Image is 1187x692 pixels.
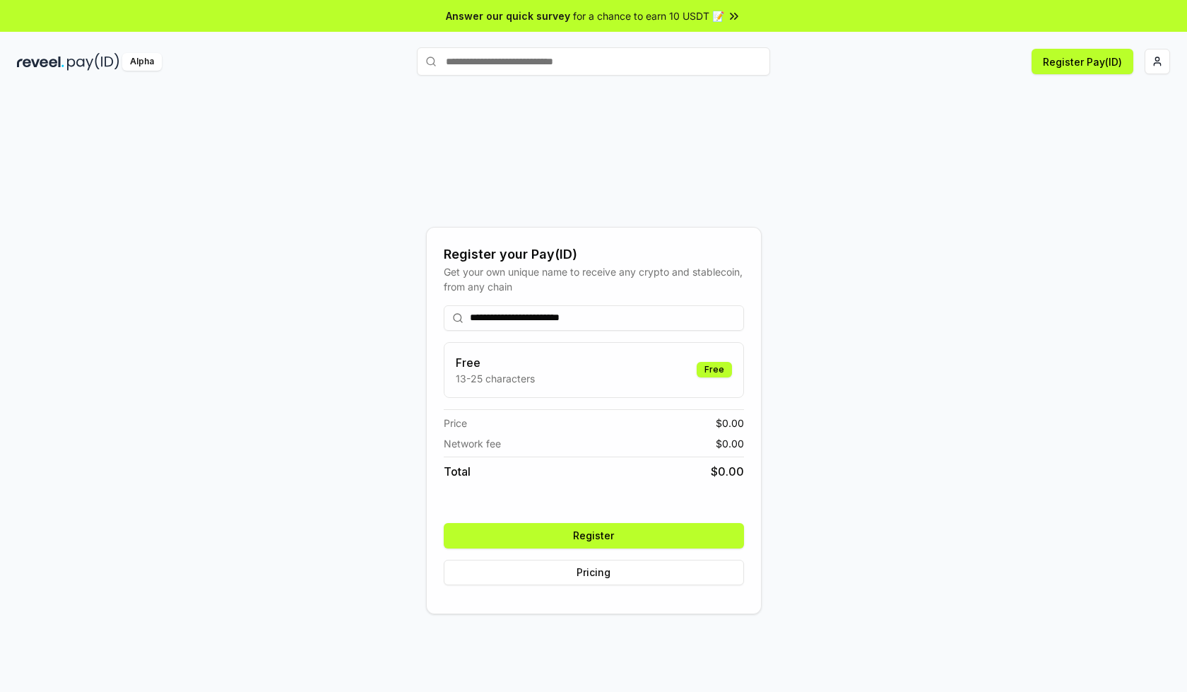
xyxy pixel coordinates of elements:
span: Network fee [444,436,501,451]
span: Total [444,463,471,480]
span: for a chance to earn 10 USDT 📝 [573,8,724,23]
span: Answer our quick survey [446,8,570,23]
span: $ 0.00 [716,436,744,451]
h3: Free [456,354,535,371]
span: $ 0.00 [711,463,744,480]
div: Alpha [122,53,162,71]
div: Get your own unique name to receive any crypto and stablecoin, from any chain [444,264,744,294]
p: 13-25 characters [456,371,535,386]
button: Register Pay(ID) [1032,49,1133,74]
div: Free [697,362,732,377]
button: Register [444,523,744,549]
span: Price [444,416,467,430]
img: pay_id [67,53,119,71]
div: Register your Pay(ID) [444,245,744,264]
span: $ 0.00 [716,416,744,430]
img: reveel_dark [17,53,64,71]
button: Pricing [444,560,744,585]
